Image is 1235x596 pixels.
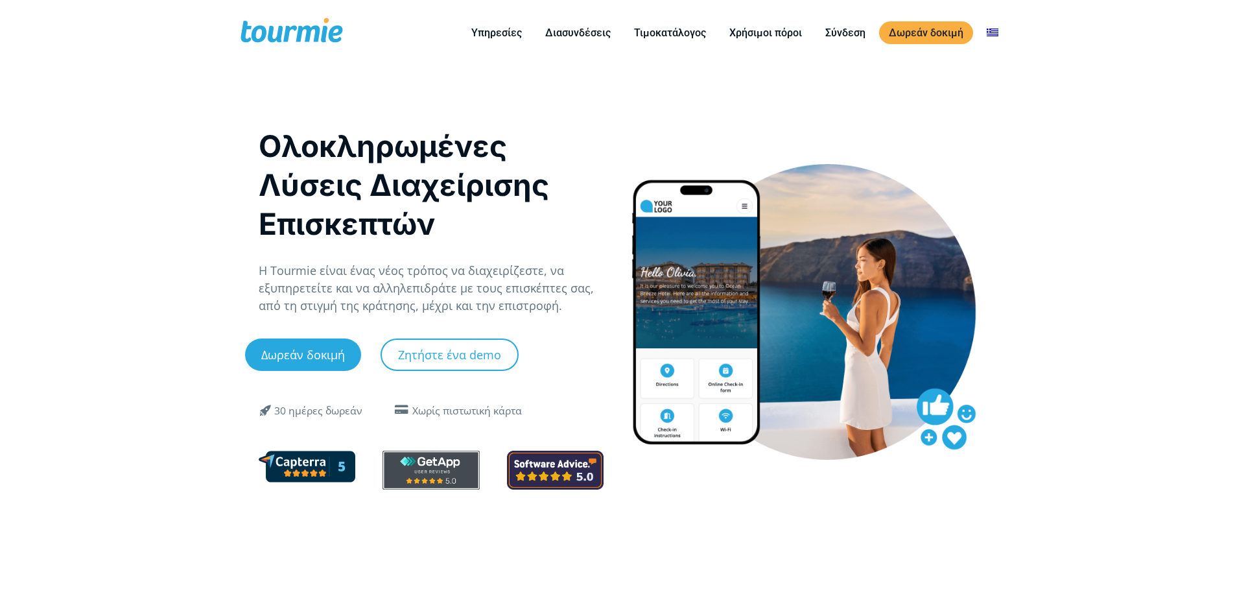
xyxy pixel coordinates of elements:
[720,25,812,41] a: Χρήσιμοι πόροι
[392,405,412,415] span: 
[977,25,1008,41] a: Αλλαγή σε
[259,126,604,243] h1: Ολοκληρωμένες Λύσεις Διαχείρισης Επισκεπτών
[251,402,282,418] span: 
[274,403,362,419] div: 30 ημέρες δωρεάν
[535,25,620,41] a: Διασυνδέσεις
[259,262,604,315] p: Η Tourmie είναι ένας νέος τρόπος να διαχειρίζεστε, να εξυπηρετείτε και να αλληλεπιδράτε με τους ε...
[816,25,875,41] a: Σύνδεση
[879,21,973,44] a: Δωρεάν δοκιμή
[462,25,532,41] a: Υπηρεσίες
[624,25,716,41] a: Τιμοκατάλογος
[412,403,522,419] div: Χωρίς πιστωτική κάρτα
[245,339,361,371] a: Δωρεάν δοκιμή
[381,339,519,371] a: Ζητήστε ένα demo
